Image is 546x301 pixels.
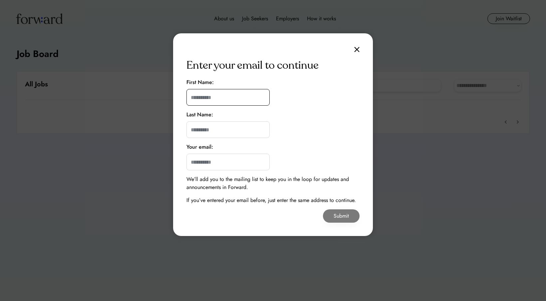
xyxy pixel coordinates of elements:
div: Last Name: [186,111,213,119]
img: close.svg [354,47,360,52]
div: If you’ve entered your email before, just enter the same address to continue. [186,196,356,204]
div: We’ll add you to the mailing list to keep you in the loop for updates and announcements in Forward. [186,175,360,191]
button: Submit [323,209,360,223]
div: Enter your email to continue [186,57,319,73]
div: First Name: [186,78,214,86]
div: Your email: [186,143,213,151]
